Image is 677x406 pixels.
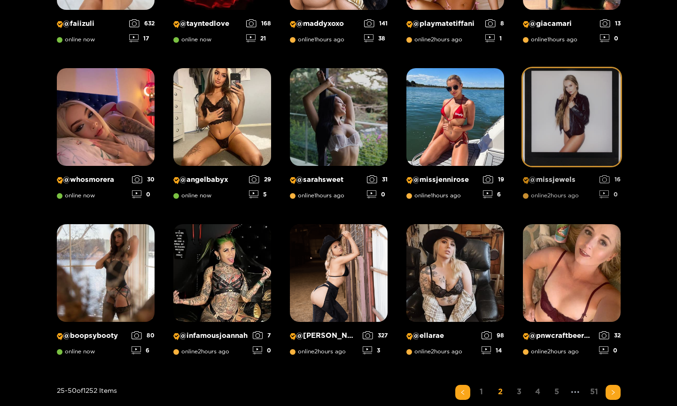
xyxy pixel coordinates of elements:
[549,385,564,398] a: 5
[57,348,95,355] span: online now
[57,224,155,322] img: Creator Profile Image: boopsybooty
[363,331,388,339] div: 327
[57,175,127,184] p: @ whosmorera
[483,175,504,183] div: 19
[406,68,504,205] a: Creator Profile Image: missjennirose@missjenniroseonline1hours ago196
[367,175,388,183] div: 31
[290,68,388,205] a: Creator Profile Image: sarahsweet@sarahsweetonline1hours ago310
[523,19,595,28] p: @ giacamari
[363,346,388,354] div: 3
[290,224,388,322] img: Creator Profile Image: heathermarie
[406,331,477,340] p: @ ellarae
[406,68,504,166] img: Creator Profile Image: missjennirose
[253,331,271,339] div: 7
[173,348,229,355] span: online 2 hours ago
[530,385,545,400] li: 4
[173,224,271,322] img: Creator Profile Image: infamousjoannah
[57,36,95,43] span: online now
[173,331,248,340] p: @ infamousjoannah
[129,19,155,27] div: 632
[290,36,344,43] span: online 1 hours ago
[523,331,594,340] p: @ pnwcraftbeerbabe
[485,34,504,42] div: 1
[173,175,244,184] p: @ angelbabyx
[57,224,155,361] a: Creator Profile Image: boopsybooty@boopsybootyonline now806
[249,175,271,183] div: 29
[290,331,358,340] p: @ [PERSON_NAME]
[600,19,621,27] div: 13
[129,34,155,42] div: 17
[523,68,621,205] a: Creator Profile Image: missjewels@missjewelsonline2hours ago160
[474,385,489,398] a: 1
[455,385,470,400] li: Previous Page
[523,224,621,322] img: Creator Profile Image: pnwcraftbeerbabe
[406,19,481,28] p: @ playmatetiffani
[406,348,462,355] span: online 2 hours ago
[406,224,504,361] a: Creator Profile Image: ellarae@ellaraeonline2hours ago9814
[599,331,621,339] div: 32
[57,19,125,28] p: @ faiizuli
[132,190,155,198] div: 0
[606,385,621,400] li: Next Page
[599,190,621,198] div: 0
[132,331,155,339] div: 80
[406,224,504,322] img: Creator Profile Image: ellarae
[530,385,545,398] a: 4
[173,36,211,43] span: online now
[57,331,127,340] p: @ boopsybooty
[364,19,388,27] div: 141
[600,34,621,42] div: 0
[173,19,241,28] p: @ tayntedlove
[290,224,388,361] a: Creator Profile Image: heathermarie@[PERSON_NAME]online2hours ago3273
[246,34,271,42] div: 21
[482,331,504,339] div: 98
[132,346,155,354] div: 6
[364,34,388,42] div: 38
[512,385,527,400] li: 3
[290,68,388,166] img: Creator Profile Image: sarahsweet
[483,190,504,198] div: 6
[249,190,271,198] div: 5
[549,385,564,400] li: 5
[173,68,271,166] img: Creator Profile Image: angelbabyx
[474,385,489,400] li: 1
[599,346,621,354] div: 0
[406,192,461,199] span: online 1 hours ago
[485,19,504,27] div: 8
[57,68,155,205] a: Creator Profile Image: whosmorera@whosmoreraonline now300
[406,175,478,184] p: @ missjennirose
[568,385,583,400] li: Next 5 Pages
[599,175,621,183] div: 16
[523,36,577,43] span: online 1 hours ago
[493,385,508,400] li: 2
[246,19,271,27] div: 168
[173,224,271,361] a: Creator Profile Image: infamousjoannah@infamousjoannahonline2hours ago70
[253,346,271,354] div: 0
[57,68,155,166] img: Creator Profile Image: whosmorera
[523,175,595,184] p: @ missjewels
[523,68,621,166] img: Creator Profile Image: missjewels
[460,390,466,395] span: left
[290,348,346,355] span: online 2 hours ago
[512,385,527,398] a: 3
[290,19,359,28] p: @ maddyxoxo
[568,385,583,400] span: •••
[173,192,211,199] span: online now
[455,385,470,400] button: left
[587,385,602,398] a: 51
[367,190,388,198] div: 0
[132,175,155,183] div: 30
[587,385,602,400] li: 51
[57,192,95,199] span: online now
[610,390,616,395] span: right
[523,192,579,199] span: online 2 hours ago
[173,68,271,205] a: Creator Profile Image: angelbabyx@angelbabyxonline now295
[523,348,579,355] span: online 2 hours ago
[406,36,462,43] span: online 2 hours ago
[493,385,508,398] a: 2
[482,346,504,354] div: 14
[290,192,344,199] span: online 1 hours ago
[606,385,621,400] button: right
[523,224,621,361] a: Creator Profile Image: pnwcraftbeerbabe@pnwcraftbeerbabeonline2hours ago320
[290,175,362,184] p: @ sarahsweet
